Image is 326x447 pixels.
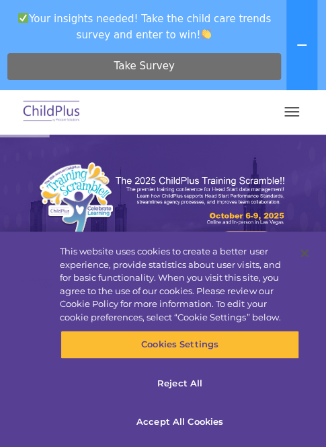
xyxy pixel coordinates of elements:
[60,408,299,436] button: Accept All Cookies
[60,245,284,324] div: This website uses cookies to create a better user experience, provide statistics about user visit...
[7,53,281,80] a: Take Survey
[290,238,319,268] button: Close
[16,260,59,303] img: Company Logo
[60,370,299,398] button: Reject All
[60,331,299,359] button: Cookies Settings
[201,29,211,39] img: 👏
[221,231,272,245] a: Learn More
[18,13,28,23] img: ✅
[20,96,83,128] img: ChildPlus by Procare Solutions
[114,55,174,78] span: Take Survey
[5,5,284,48] span: Your insights needed! Take the child care trends survey and enter to win!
